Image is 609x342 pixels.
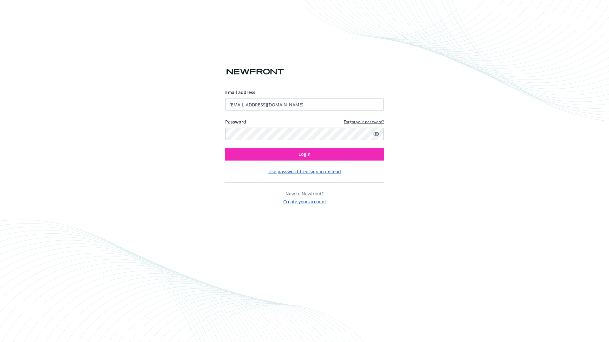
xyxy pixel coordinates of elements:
[298,151,311,157] span: Login
[225,89,255,95] span: Email address
[225,128,384,140] input: Enter your password
[225,98,384,111] input: Enter your email
[344,119,384,124] a: Forgot your password?
[225,148,384,161] button: Login
[372,130,380,138] a: Show password
[225,66,285,77] img: Newfront logo
[285,191,324,197] span: New to Newfront?
[268,168,341,175] button: Use password-free sign in instead
[283,197,326,205] button: Create your account
[225,118,246,125] label: Password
